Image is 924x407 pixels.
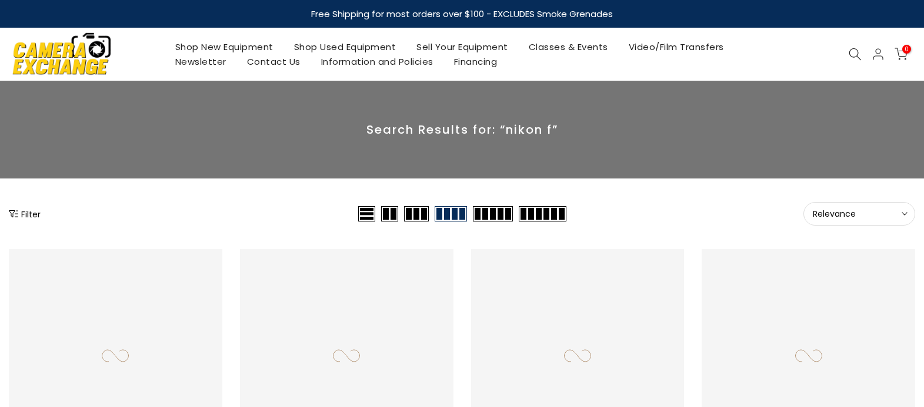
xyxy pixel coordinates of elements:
a: Newsletter [165,54,236,69]
a: Information and Policies [311,54,443,69]
a: Sell Your Equipment [406,39,519,54]
a: Shop Used Equipment [283,39,406,54]
a: Video/Film Transfers [618,39,734,54]
a: Contact Us [236,54,311,69]
button: Show filters [9,208,41,220]
a: Shop New Equipment [165,39,283,54]
a: 0 [895,48,908,61]
a: Classes & Events [518,39,618,54]
p: Search Results for: “nikon f” [9,122,915,137]
button: Relevance [803,202,915,226]
span: Relevance [813,209,906,219]
span: 0 [902,45,911,54]
a: Financing [443,54,508,69]
strong: Free Shipping for most orders over $100 - EXCLUDES Smoke Grenades [311,8,613,20]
